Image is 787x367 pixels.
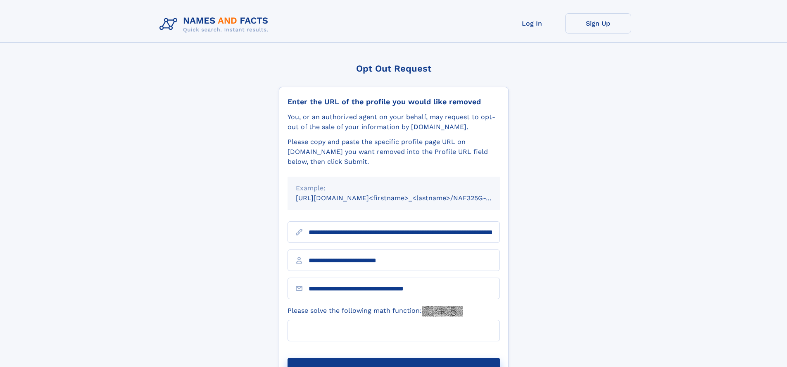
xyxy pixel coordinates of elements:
img: Logo Names and Facts [156,13,275,36]
label: Please solve the following math function: [288,306,463,317]
a: Sign Up [565,13,631,34]
div: Enter the URL of the profile you would like removed [288,97,500,106]
div: Please copy and paste the specific profile page URL on [DOMAIN_NAME] you want removed into the Pr... [288,137,500,167]
div: You, or an authorized agent on your behalf, may request to opt-out of the sale of your informatio... [288,112,500,132]
small: [URL][DOMAIN_NAME]<firstname>_<lastname>/NAF325G-xxxxxxxx [296,194,516,202]
a: Log In [499,13,565,34]
div: Opt Out Request [279,63,509,74]
div: Example: [296,183,492,193]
